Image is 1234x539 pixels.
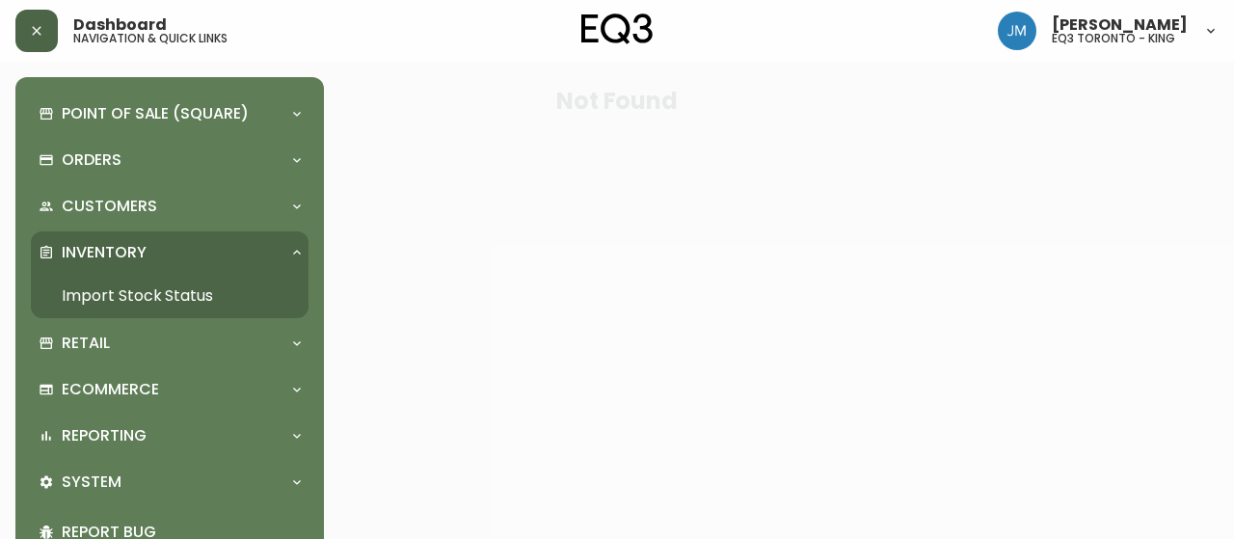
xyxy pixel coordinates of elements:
div: Point of Sale (Square) [31,93,308,135]
span: [PERSON_NAME] [1052,17,1188,33]
div: Inventory [31,231,308,274]
div: System [31,461,308,503]
p: Inventory [62,242,147,263]
p: Customers [62,196,157,217]
p: System [62,472,121,493]
img: logo [581,13,653,44]
div: Retail [31,322,308,364]
div: Orders [31,139,308,181]
h5: eq3 toronto - king [1052,33,1175,44]
a: Import Stock Status [31,274,308,318]
h5: navigation & quick links [73,33,228,44]
div: Customers [31,185,308,228]
div: Ecommerce [31,368,308,411]
div: Reporting [31,415,308,457]
p: Reporting [62,425,147,446]
p: Ecommerce [62,379,159,400]
img: b88646003a19a9f750de19192e969c24 [998,12,1036,50]
p: Retail [62,333,110,354]
p: Orders [62,149,121,171]
p: Point of Sale (Square) [62,103,249,124]
span: Dashboard [73,17,167,33]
